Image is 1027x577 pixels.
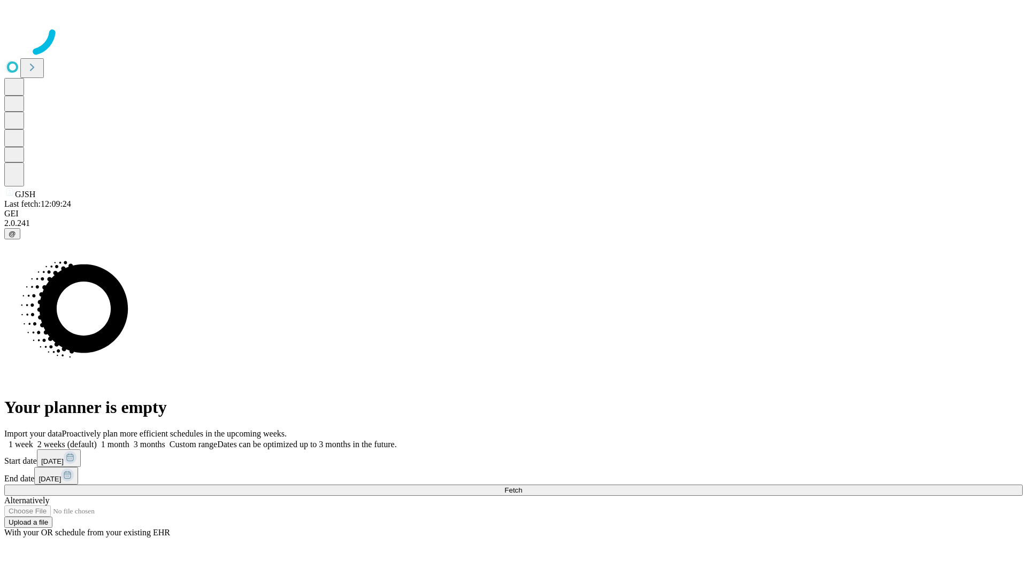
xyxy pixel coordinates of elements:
[4,449,1023,467] div: Start date
[170,440,217,449] span: Custom range
[504,486,522,494] span: Fetch
[4,209,1023,219] div: GEI
[62,429,287,438] span: Proactively plan more efficient schedules in the upcoming weeks.
[4,528,170,537] span: With your OR schedule from your existing EHR
[37,449,81,467] button: [DATE]
[4,429,62,438] span: Import your data
[9,440,33,449] span: 1 week
[134,440,165,449] span: 3 months
[4,199,71,208] span: Last fetch: 12:09:24
[4,397,1023,417] h1: Your planner is empty
[37,440,97,449] span: 2 weeks (default)
[34,467,78,485] button: [DATE]
[4,485,1023,496] button: Fetch
[4,517,52,528] button: Upload a file
[9,230,16,238] span: @
[15,190,35,199] span: GJSH
[41,457,64,465] span: [DATE]
[101,440,129,449] span: 1 month
[4,228,20,239] button: @
[4,467,1023,485] div: End date
[217,440,396,449] span: Dates can be optimized up to 3 months in the future.
[39,475,61,483] span: [DATE]
[4,496,49,505] span: Alternatively
[4,219,1023,228] div: 2.0.241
